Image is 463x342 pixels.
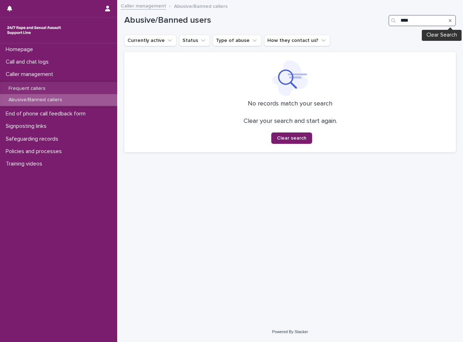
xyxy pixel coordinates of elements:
h1: Abusive/Banned users [124,15,386,26]
p: Safeguarding records [3,136,64,142]
p: Policies and processes [3,148,67,155]
button: Type of abuse [213,35,261,46]
a: Powered By Stacker [272,330,308,334]
button: Status [179,35,210,46]
button: Currently active [124,35,176,46]
p: Frequent callers [3,86,51,92]
p: Clear your search and start again. [244,118,337,125]
p: Call and chat logs [3,59,54,65]
p: Signposting links [3,123,52,130]
input: Search [388,15,456,26]
p: Caller management [3,71,59,78]
p: End of phone call feedback form [3,110,91,117]
p: Training videos [3,161,48,167]
p: Homepage [3,46,39,53]
button: Clear search [271,132,312,144]
span: Clear search [277,136,306,141]
img: rhQMoQhaT3yELyF149Cw [6,23,62,37]
button: How they contact us? [264,35,330,46]
p: Abusive/Banned callers [174,2,228,10]
p: No records match your search [133,100,447,108]
a: Caller management [121,1,166,10]
p: Abusive/Banned callers [3,97,68,103]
